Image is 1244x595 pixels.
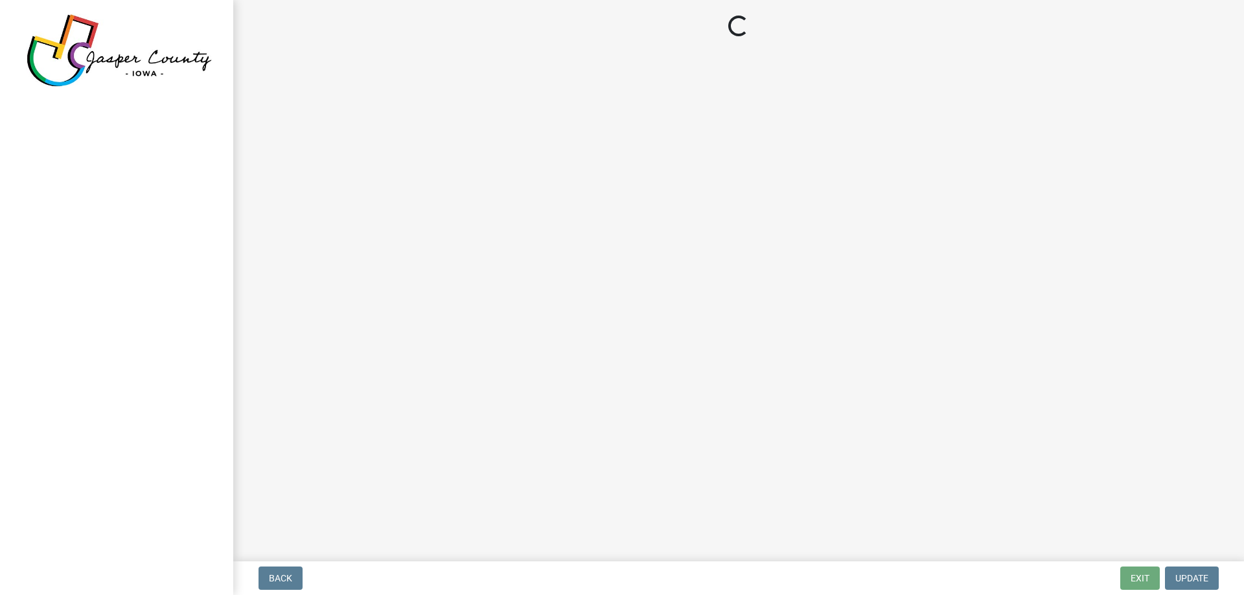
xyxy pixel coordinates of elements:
button: Back [259,567,303,590]
img: Jasper County, Iowa [26,14,213,87]
span: Back [269,573,292,583]
span: Update [1175,573,1208,583]
button: Exit [1120,567,1160,590]
button: Update [1165,567,1219,590]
